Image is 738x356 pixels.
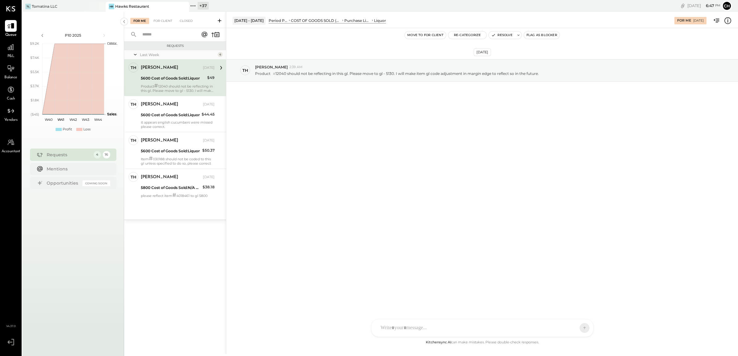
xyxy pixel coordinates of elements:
div: $44.45 [202,111,215,117]
div: Purchase Liquor [344,18,371,23]
span: P&L [7,54,15,59]
span: # [149,155,153,162]
a: Cash [0,84,21,102]
div: 4 [218,52,223,57]
div: [DATE] - [DATE] [233,17,266,24]
a: Accountant [0,137,21,154]
div: 16 [103,151,110,158]
span: Queue [5,32,17,38]
div: [DATE] [203,65,215,70]
span: Cash [7,96,15,102]
div: Opportunities [47,180,79,186]
div: [PERSON_NAME] [141,174,178,180]
span: 2:39 AM [289,65,303,70]
text: Sales [107,112,116,116]
div: [PERSON_NAME] [141,65,178,71]
text: $3.7K [30,84,39,88]
div: [DATE] [203,102,215,107]
button: Resolve [489,31,515,39]
text: $7.4K [30,55,39,60]
text: W40 [44,117,52,122]
div: 5600 Cost of Goods Sold:Liquor [141,75,205,81]
div: [PERSON_NAME] [141,101,178,108]
div: Th [242,68,248,73]
div: copy link [680,2,686,9]
div: Liquor [374,18,386,23]
text: ($45) [31,112,39,117]
div: Tomatina LLC [32,4,57,9]
div: [DATE] [687,3,720,9]
div: please reflect item 4018461 to gl 5800 [141,193,215,198]
text: OPEX [107,41,117,46]
span: # [154,82,158,89]
text: W44 [94,117,102,122]
div: [DATE] [474,48,491,56]
div: Requests [127,44,223,48]
span: # [172,192,176,198]
div: $38.18 [203,184,215,190]
span: Vendors [4,117,18,123]
div: TL [25,4,31,9]
div: 5800 Cost of Goods Sold:N/A Beverage [141,185,201,191]
div: 5600 Cost of Goods Sold:Liquor [141,112,200,118]
p: Product 12040 should not be reflecting in this gl. Please move to gl - 5130. I will make item gl ... [255,71,539,76]
div: Product 12040 should not be reflecting in this gl. Please move to gl - 5130. I will make item gl ... [141,84,215,93]
a: P&L [0,41,21,59]
div: COST OF GOODS SOLD (COGS) [291,18,341,23]
div: [DATE] [203,138,215,143]
div: For Client [150,18,175,24]
div: 5600 Cost of Goods Sold:Liquor [141,148,200,154]
div: $50.37 [202,147,215,153]
div: [DATE] [203,175,215,180]
div: For Me [130,18,149,24]
div: [DATE] [693,18,704,23]
div: Th [131,174,136,180]
div: [PERSON_NAME] [141,137,178,144]
text: $5.5K [30,70,39,74]
div: 4 [94,151,101,158]
a: Balance [0,63,21,80]
div: HR [109,4,114,9]
div: Hawks Restaurant [115,4,149,9]
div: For Me [677,18,691,23]
button: Ch [722,1,732,11]
div: + 37 [198,2,209,10]
div: $49 [207,75,215,81]
button: Flag as Blocker [524,31,560,39]
text: $1.8K [31,98,39,102]
text: W43 [82,117,89,122]
text: $9.2K [30,41,39,46]
div: Loss [83,127,90,132]
div: Coming Soon [82,180,110,186]
div: Period P&L [269,18,288,23]
div: Th [131,137,136,143]
div: Profit [63,127,72,132]
div: Last Week [140,52,216,57]
span: # [273,72,275,76]
div: Closed [177,18,196,24]
text: W42 [69,117,77,122]
span: Accountant [2,149,20,154]
div: it appears english cucumbers were missed please correct. [141,120,215,129]
a: Queue [0,20,21,38]
div: Th [131,65,136,71]
div: Mentions [47,166,107,172]
span: Balance [4,75,17,80]
div: Th [131,101,136,107]
div: Item 030188 should not be coded to this gl unless specified to do so, please correct [141,156,215,166]
div: P10 2025 [47,33,99,38]
a: Vendors [0,105,21,123]
button: Re-Categorize [448,31,487,39]
div: Requests [47,152,90,158]
text: W41 [57,117,64,122]
button: Move to for client [405,31,446,39]
span: [PERSON_NAME] [255,64,288,70]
